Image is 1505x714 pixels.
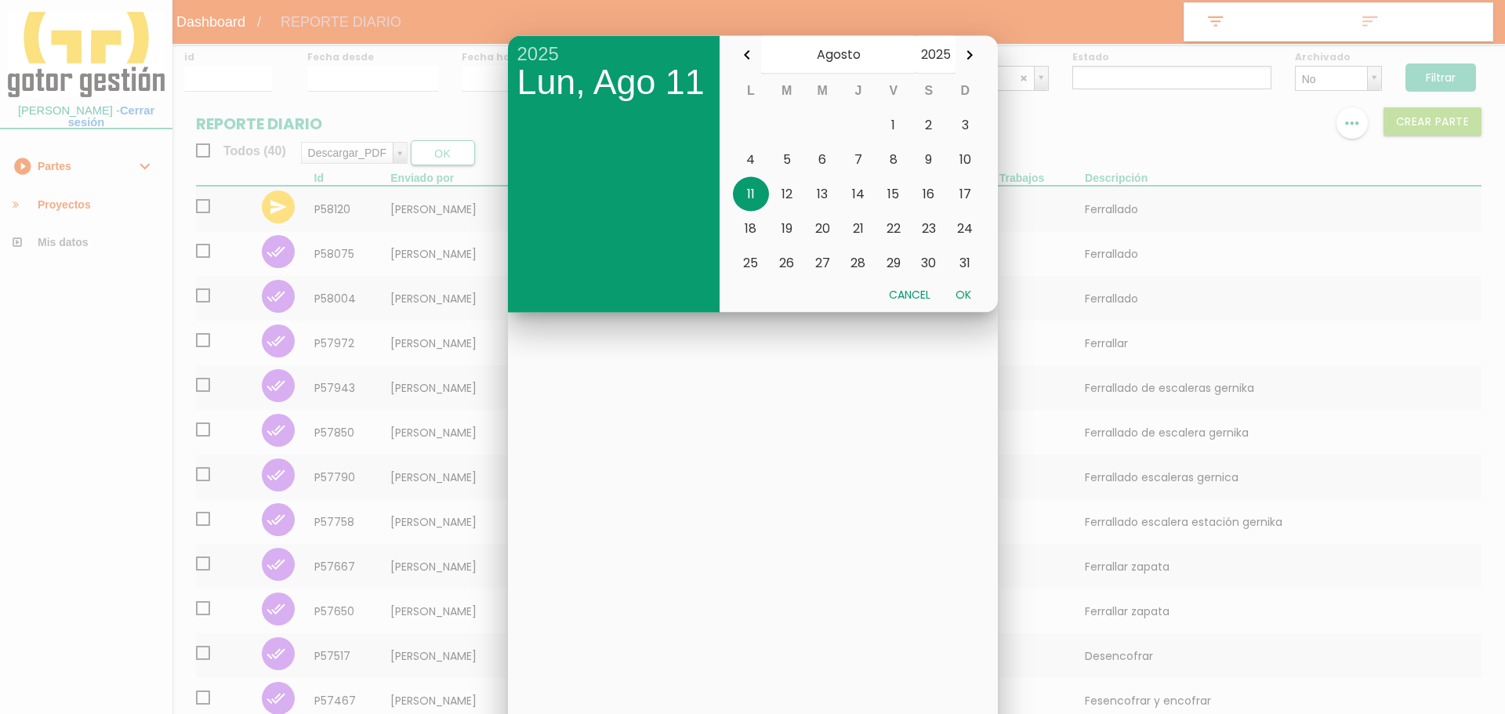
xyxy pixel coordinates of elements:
button: 13 [804,176,840,211]
button: 31 [947,245,984,280]
button: 30 [911,245,947,280]
abbr: Domingo [961,84,970,97]
button: 5 [769,142,805,176]
button: 10 [947,142,984,176]
button: 11 [733,176,769,211]
button: 12 [769,176,805,211]
button: 14 [840,176,876,211]
button: 19 [769,211,805,245]
button: 3 [947,107,984,142]
abbr: Miércoles [818,84,828,97]
button: 26 [769,245,805,280]
button: 21 [840,211,876,245]
span: 2025 [517,44,710,63]
span: Lun, Ago 11 [517,63,710,100]
abbr: Jueves [855,84,862,97]
button: Ok [943,280,984,308]
button: 18 [733,211,769,245]
button: 9 [911,142,947,176]
button: 25 [733,245,769,280]
button: 4 [733,142,769,176]
button: Cancel [876,280,943,308]
button: 27 [804,245,840,280]
button: 23 [911,211,947,245]
button: 1 [876,107,911,142]
button: 24 [947,211,984,245]
button: 22 [876,211,911,245]
button: 2 [911,107,947,142]
button: 16 [911,176,947,211]
button: 29 [876,245,911,280]
button: 17 [947,176,984,211]
abbr: Sábado [924,84,933,97]
button: 7 [840,142,876,176]
button: 6 [804,142,840,176]
abbr: Martes [782,84,792,97]
button: 8 [876,142,911,176]
button: 15 [876,176,911,211]
abbr: Lunes [747,84,755,97]
abbr: Viernes [890,84,898,97]
button: 28 [840,245,876,280]
button: 20 [804,211,840,245]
